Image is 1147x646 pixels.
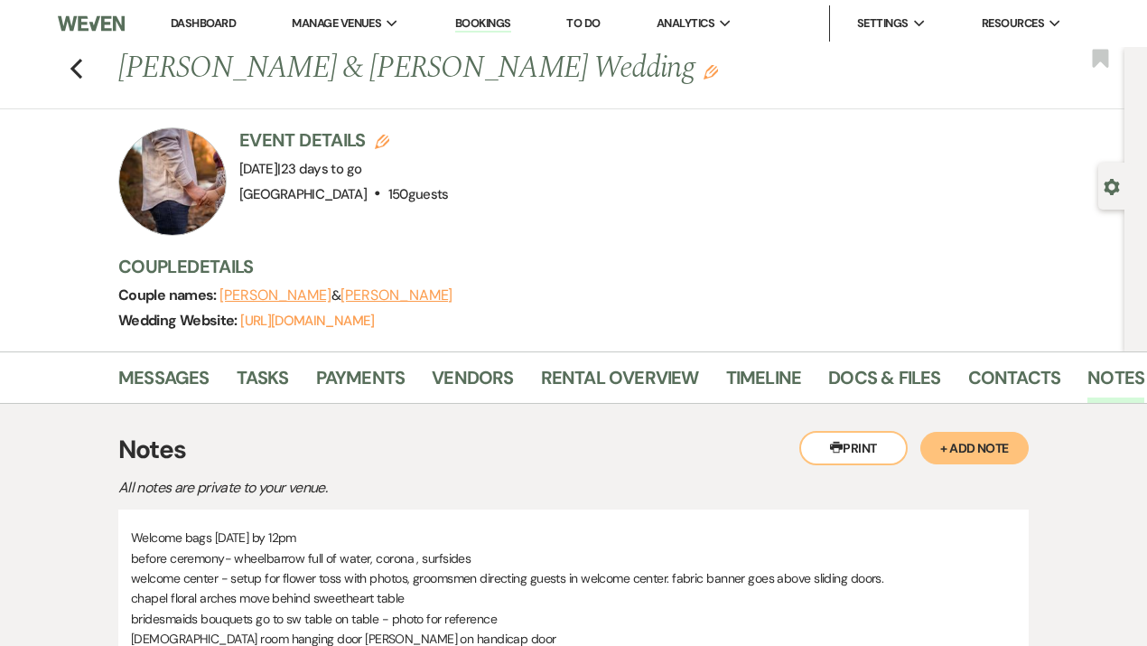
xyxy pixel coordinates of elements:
a: Bookings [455,15,511,33]
span: Settings [857,14,909,33]
a: Payments [316,363,406,403]
button: + Add Note [920,432,1029,464]
a: Tasks [237,363,289,403]
span: & [219,286,452,304]
a: Contacts [968,363,1061,403]
span: Wedding Website: [118,311,240,330]
button: [PERSON_NAME] [340,288,452,303]
p: Welcome bags [DATE] by 12pm [131,528,1016,548]
button: [PERSON_NAME] [219,288,331,303]
a: To Do [566,15,600,31]
span: Couple names: [118,286,219,304]
span: Analytics [657,14,714,33]
h3: Notes [118,431,1029,469]
h1: [PERSON_NAME] & [PERSON_NAME] Wedding [118,47,916,90]
a: Notes [1087,363,1144,403]
span: Manage Venues [292,14,381,33]
a: Messages [118,363,210,403]
p: before ceremony- wheelbarrow full of water, corona , surfsides [131,548,1016,568]
p: bridesmaids bouquets go to sw table on table - photo for reference [131,609,1016,629]
a: Dashboard [171,15,236,31]
p: chapel floral arches move behind sweetheart table [131,588,1016,608]
span: Resources [982,14,1044,33]
h3: Couple Details [118,254,1106,279]
a: Timeline [726,363,802,403]
a: Vendors [432,363,513,403]
span: | [277,160,361,178]
a: Docs & Files [828,363,940,403]
a: Rental Overview [541,363,699,403]
span: [DATE] [239,160,361,178]
p: welcome center - setup for flower toss with photos, groomsmen directing guests in welcome center.... [131,568,1016,588]
span: 150 guests [388,185,449,203]
p: All notes are private to your venue. [118,476,751,500]
img: Weven Logo [58,5,125,42]
button: Print [799,431,908,465]
h3: Event Details [239,127,449,153]
button: Edit [704,63,718,80]
button: Open lead details [1104,177,1120,194]
span: [GEOGRAPHIC_DATA] [239,185,367,203]
a: [URL][DOMAIN_NAME] [240,312,374,330]
span: 23 days to go [281,160,362,178]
